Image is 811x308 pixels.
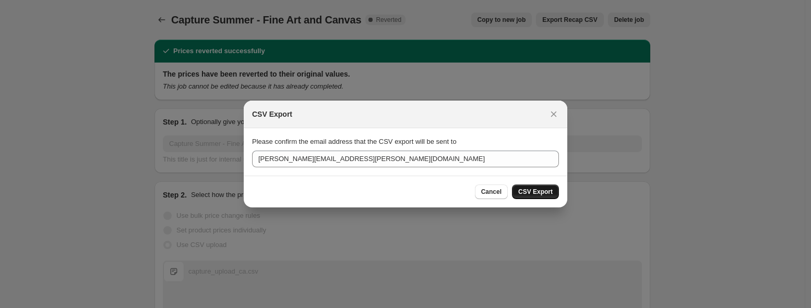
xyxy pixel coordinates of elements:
button: Cancel [475,184,508,199]
h2: CSV Export [252,109,292,119]
span: Please confirm the email address that the CSV export will be sent to [252,138,457,145]
button: Close [546,107,561,121]
span: Cancel [481,188,502,196]
button: CSV Export [512,184,559,199]
span: CSV Export [518,188,553,196]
